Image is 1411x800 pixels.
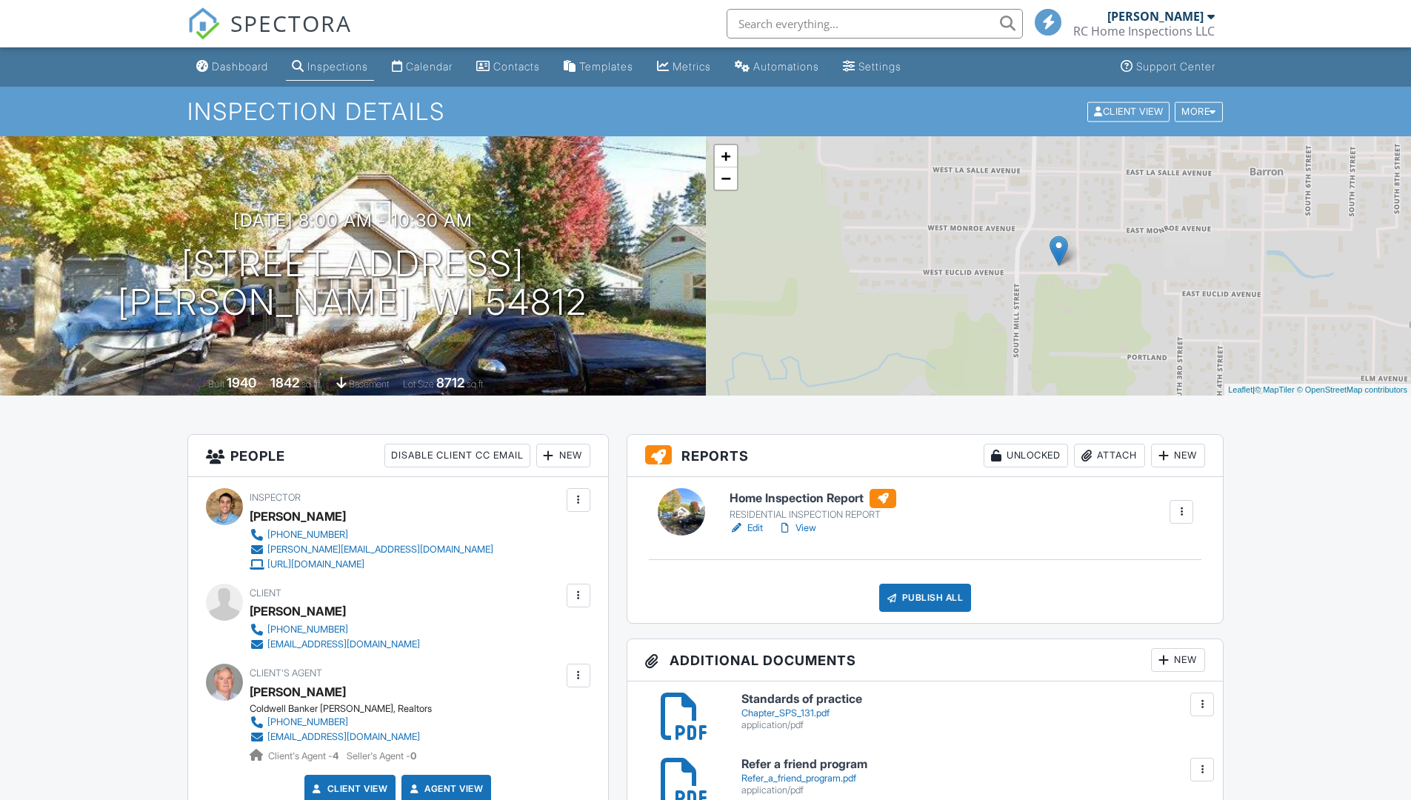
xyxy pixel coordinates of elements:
h3: [DATE] 8:00 am - 10:30 am [233,210,473,230]
div: application/pdf [741,784,1206,796]
a: [URL][DOMAIN_NAME] [250,557,493,572]
div: | [1224,384,1411,396]
a: Automations (Basic) [729,53,825,81]
a: [EMAIL_ADDRESS][DOMAIN_NAME] [250,730,420,744]
div: Unlocked [984,444,1068,467]
span: Built [208,379,224,390]
a: [PERSON_NAME] [250,681,346,703]
a: Standards of practice Chapter_SPS_131.pdf application/pdf [741,693,1206,730]
span: Seller's Agent - [347,750,416,761]
h6: Standards of practice [741,693,1206,706]
div: [PERSON_NAME] [250,505,346,527]
div: Refer_a_friend_program.pdf [741,773,1206,784]
div: More [1175,101,1223,121]
a: Support Center [1115,53,1221,81]
span: Client's Agent - [268,750,341,761]
span: sq.ft. [467,379,485,390]
div: New [1151,444,1205,467]
a: Agent View [407,781,483,796]
div: Coldwell Banker [PERSON_NAME], Realtors [250,703,432,715]
div: RESIDENTIAL INSPECTION REPORT [730,509,896,521]
div: 1842 [270,375,299,390]
a: Leaflet [1228,385,1252,394]
input: Search everything... [727,9,1023,39]
a: [PHONE_NUMBER] [250,527,493,542]
span: Lot Size [403,379,434,390]
span: Inspector [250,492,301,503]
div: Support Center [1136,60,1215,73]
a: Zoom in [715,145,737,167]
a: Metrics [651,53,717,81]
a: Refer a friend program Refer_a_friend_program.pdf application/pdf [741,758,1206,796]
div: [PERSON_NAME] [250,600,346,622]
div: [PHONE_NUMBER] [267,716,348,728]
a: View [778,521,816,536]
a: Zoom out [715,167,737,190]
div: Publish All [879,584,972,612]
a: SPECTORA [187,20,352,51]
div: 8712 [436,375,464,390]
div: Contacts [493,60,540,73]
a: Client View [1086,105,1173,116]
div: [EMAIL_ADDRESS][DOMAIN_NAME] [267,639,420,650]
div: Dashboard [212,60,268,73]
div: application/pdf [741,719,1206,731]
a: Inspections [286,53,374,81]
div: Metrics [673,60,711,73]
div: 1940 [227,375,256,390]
div: Disable Client CC Email [384,444,530,467]
span: Client [250,587,281,599]
h3: Additional Documents [627,639,1224,681]
div: [EMAIL_ADDRESS][DOMAIN_NAME] [267,731,420,743]
div: Attach [1074,444,1145,467]
strong: 4 [333,750,338,761]
div: New [536,444,590,467]
div: Client View [1087,101,1170,121]
a: © MapTiler [1255,385,1295,394]
div: Templates [579,60,633,73]
div: Inspections [307,60,368,73]
a: [EMAIL_ADDRESS][DOMAIN_NAME] [250,637,420,652]
div: [PERSON_NAME] [1107,9,1204,24]
a: Home Inspection Report RESIDENTIAL INSPECTION REPORT [730,489,896,521]
a: Dashboard [190,53,274,81]
div: RC Home Inspections LLC [1073,24,1215,39]
h1: Inspection Details [187,99,1224,124]
a: Client View [310,781,388,796]
span: sq. ft. [301,379,322,390]
h6: Refer a friend program [741,758,1206,771]
a: [PHONE_NUMBER] [250,715,420,730]
div: [PERSON_NAME][EMAIL_ADDRESS][DOMAIN_NAME] [267,544,493,556]
strong: 0 [410,750,416,761]
h3: Reports [627,435,1224,477]
div: Automations [753,60,819,73]
div: [URL][DOMAIN_NAME] [267,559,364,570]
div: Chapter_SPS_131.pdf [741,707,1206,719]
a: Settings [837,53,907,81]
div: [PHONE_NUMBER] [267,624,348,636]
div: New [1151,648,1205,672]
img: The Best Home Inspection Software - Spectora [187,7,220,40]
h3: People [188,435,608,477]
a: © OpenStreetMap contributors [1297,385,1407,394]
div: Settings [858,60,901,73]
span: basement [349,379,389,390]
div: [PHONE_NUMBER] [267,529,348,541]
span: SPECTORA [230,7,352,39]
h1: [STREET_ADDRESS] [PERSON_NAME], WI 54812 [118,244,587,323]
h6: Home Inspection Report [730,489,896,508]
a: Templates [558,53,639,81]
a: [PHONE_NUMBER] [250,622,420,637]
a: Calendar [386,53,458,81]
a: [PERSON_NAME][EMAIL_ADDRESS][DOMAIN_NAME] [250,542,493,557]
a: Contacts [470,53,546,81]
div: Calendar [406,60,453,73]
a: Edit [730,521,763,536]
span: Client's Agent [250,667,322,679]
